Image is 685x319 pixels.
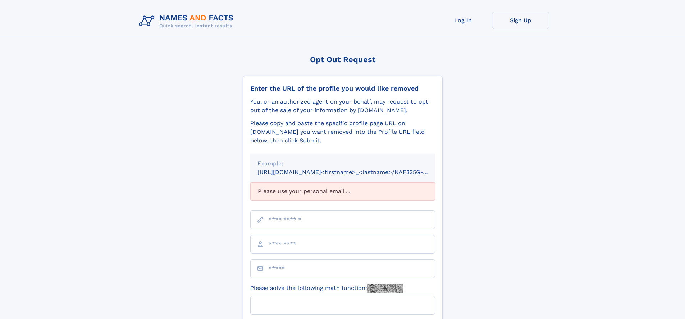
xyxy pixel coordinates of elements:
div: Example: [257,159,428,168]
div: Please use your personal email ... [250,182,435,200]
div: Enter the URL of the profile you would like removed [250,85,435,92]
div: Opt Out Request [243,55,443,64]
a: Sign Up [492,12,549,29]
a: Log In [434,12,492,29]
div: Please copy and paste the specific profile page URL on [DOMAIN_NAME] you want removed into the Pr... [250,119,435,145]
label: Please solve the following math function: [250,284,403,293]
small: [URL][DOMAIN_NAME]<firstname>_<lastname>/NAF325G-xxxxxxxx [257,169,449,176]
img: Logo Names and Facts [136,12,239,31]
div: You, or an authorized agent on your behalf, may request to opt-out of the sale of your informatio... [250,97,435,115]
